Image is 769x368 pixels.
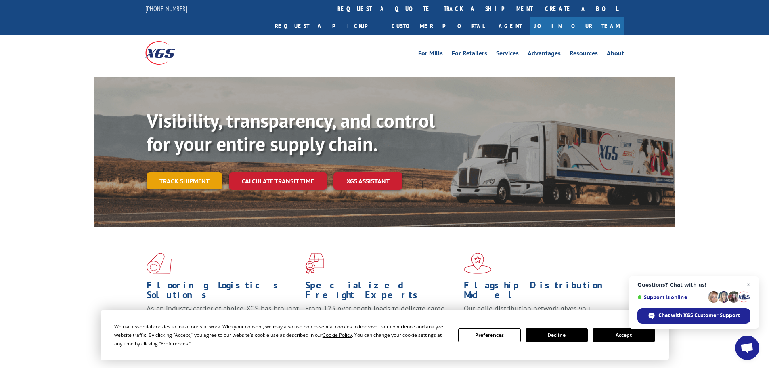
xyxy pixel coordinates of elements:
span: Chat with XGS Customer Support [658,312,740,319]
div: Open chat [735,336,759,360]
img: xgs-icon-flagship-distribution-model-red [464,253,492,274]
span: Support is online [637,294,705,300]
button: Accept [593,328,655,342]
a: Resources [570,50,598,59]
a: For Mills [418,50,443,59]
h1: Flagship Distribution Model [464,280,616,304]
a: Customer Portal [386,17,490,35]
span: As an industry carrier of choice, XGS has brought innovation and dedication to flooring logistics... [147,304,299,332]
div: Chat with XGS Customer Support [637,308,750,324]
a: Calculate transit time [229,172,327,190]
span: Our agile distribution network gives you nationwide inventory management on demand. [464,304,612,323]
span: Cookie Policy [323,332,352,339]
span: Close chat [744,280,753,290]
a: For Retailers [452,50,487,59]
a: [PHONE_NUMBER] [145,4,187,13]
div: We use essential cookies to make our site work. With your consent, we may also use non-essential ... [114,322,448,348]
a: Advantages [528,50,561,59]
h1: Specialized Freight Experts [305,280,458,304]
img: xgs-icon-focused-on-flooring-red [305,253,324,274]
b: Visibility, transparency, and control for your entire supply chain. [147,108,435,156]
a: Request a pickup [269,17,386,35]
span: Preferences [161,340,188,347]
p: From 123 overlength loads to delicate cargo, our experienced staff knows the best way to move you... [305,304,458,340]
span: Questions? Chat with us! [637,282,750,288]
a: Track shipment [147,172,222,189]
a: Agent [490,17,530,35]
a: Services [496,50,519,59]
div: Cookie Consent Prompt [101,310,669,360]
img: xgs-icon-total-supply-chain-intelligence-red [147,253,172,274]
h1: Flooring Logistics Solutions [147,280,299,304]
a: XGS ASSISTANT [333,172,402,190]
a: About [607,50,624,59]
a: Join Our Team [530,17,624,35]
button: Decline [526,328,588,342]
button: Preferences [458,328,520,342]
